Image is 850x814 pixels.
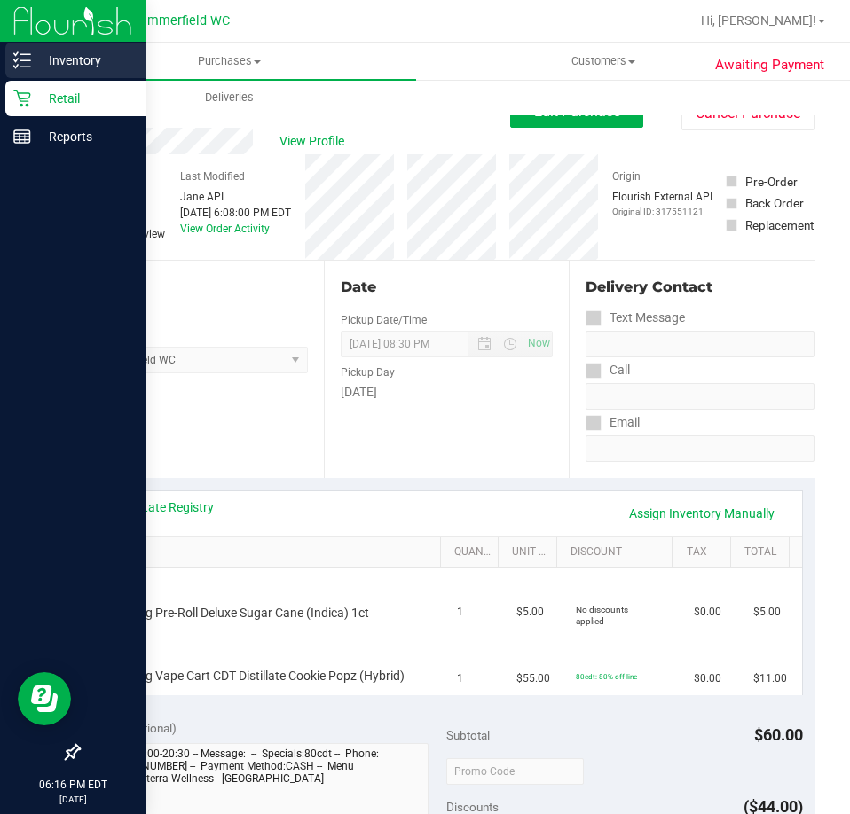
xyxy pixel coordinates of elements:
div: [DATE] 6:08:00 PM EDT [180,205,291,221]
p: Original ID: 317551121 [612,205,712,218]
div: Pre-Order [745,173,798,191]
iframe: Resource center [18,672,71,725]
span: View Profile [279,132,350,151]
span: FT 0.5g Pre-Roll Deluxe Sugar Cane (Indica) 1ct [111,605,369,622]
label: Email [586,410,640,435]
span: Hi, [PERSON_NAME]! [701,13,816,27]
label: Call [586,357,630,383]
span: $0.00 [694,670,721,687]
a: Quantity [454,545,492,560]
span: No discounts applied [576,605,628,626]
span: Summerfield WC [132,13,230,28]
label: Origin [612,168,641,184]
inline-svg: Reports [13,128,31,145]
p: Reports [31,126,138,147]
span: Deliveries [181,90,278,106]
span: Subtotal [446,728,490,742]
a: SKU [105,545,433,560]
p: [DATE] [8,793,138,806]
div: Replacement [745,216,814,234]
label: Pickup Date/Time [341,312,427,328]
div: Jane API [180,189,291,205]
div: Date [341,277,554,298]
a: Tax [687,545,724,560]
a: Unit Price [512,545,549,560]
label: Text Message [586,305,685,331]
span: Awaiting Payment [715,55,824,75]
span: Purchases [43,53,416,69]
inline-svg: Inventory [13,51,31,69]
span: $5.00 [753,604,781,621]
a: Discount [571,545,665,560]
a: Purchases [43,43,416,80]
span: 1 [457,670,463,687]
p: Inventory [31,50,138,71]
div: Location [78,277,308,298]
span: 1 [457,604,463,621]
a: Customers [416,43,790,80]
span: 80cdt: 80% off line [576,672,637,681]
span: $0.00 [694,604,721,621]
input: Format: (999) 999-9999 [586,331,815,357]
span: $11.00 [753,670,787,687]
p: Retail [31,88,138,109]
inline-svg: Retail [13,90,31,107]
span: $5.00 [516,604,544,621]
div: Back Order [745,194,804,212]
span: Customers [417,53,789,69]
input: Promo Code [446,758,584,785]
div: Flourish External API [612,189,712,218]
a: View Order Activity [180,223,270,235]
input: Format: (999) 999-9999 [586,383,815,410]
a: View State Registry [107,498,214,516]
p: 06:16 PM EDT [8,777,138,793]
div: Delivery Contact [586,277,815,298]
span: FT 0.5g Vape Cart CDT Distillate Cookie Popz (Hybrid) [111,668,405,685]
a: Deliveries [43,79,416,116]
label: Last Modified [180,168,245,184]
a: Assign Inventory Manually [618,498,786,528]
a: Total [744,545,782,560]
label: Pickup Day [341,364,395,380]
div: [DATE] [341,383,554,402]
span: $55.00 [516,670,550,687]
span: $60.00 [754,725,803,744]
